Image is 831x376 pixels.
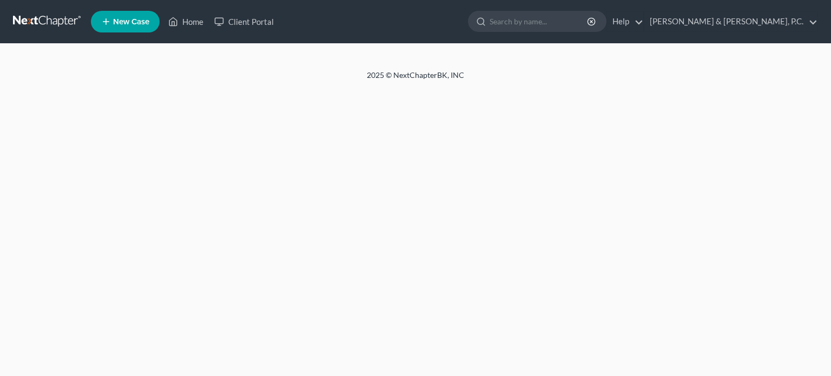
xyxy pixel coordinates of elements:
a: [PERSON_NAME] & [PERSON_NAME], P.C. [644,12,817,31]
div: 2025 © NextChapterBK, INC [107,70,724,89]
a: Help [607,12,643,31]
a: Client Portal [209,12,279,31]
input: Search by name... [490,11,589,31]
a: Home [163,12,209,31]
span: New Case [113,18,149,26]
